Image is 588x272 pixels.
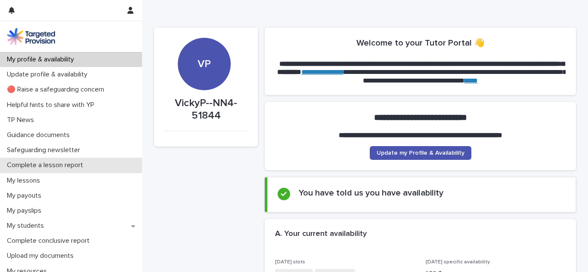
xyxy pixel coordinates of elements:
[3,177,47,185] p: My lessons
[3,207,48,215] p: My payslips
[3,192,48,200] p: My payouts
[3,252,80,260] p: Upload my documents
[7,28,55,45] img: M5nRWzHhSzIhMunXDL62
[3,161,90,169] p: Complete a lesson report
[377,150,464,156] span: Update my Profile & Availability
[3,131,77,139] p: Guidance documents
[3,101,101,109] p: Helpful hints to share with YP
[178,6,230,70] div: VP
[3,55,81,64] p: My profile & availability
[426,260,490,265] span: [DATE] specific availability
[164,97,248,122] p: VickyP--NN4-51844
[3,116,41,124] p: TP News
[356,38,485,48] h2: Welcome to your Tutor Portal 👋
[3,86,111,94] p: 🔴 Raise a safeguarding concern
[275,229,367,239] h2: A. Your current availability
[3,222,51,230] p: My students
[370,146,471,160] a: Update my Profile & Availability
[299,188,443,198] h2: You have told us you have availability
[275,260,305,265] span: [DATE] slots
[3,70,94,79] p: Update profile & availability
[3,146,87,154] p: Safeguarding newsletter
[3,237,96,245] p: Complete conclusive report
